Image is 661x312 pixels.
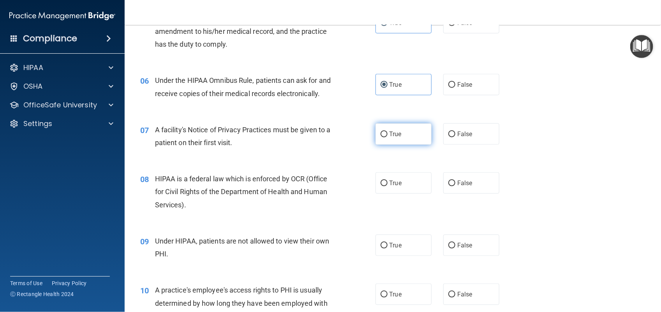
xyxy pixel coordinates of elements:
[140,237,149,246] span: 09
[381,292,388,298] input: True
[9,8,115,24] img: PMB logo
[140,175,149,184] span: 08
[390,81,402,88] span: True
[140,76,149,86] span: 06
[23,33,77,44] h4: Compliance
[381,243,388,249] input: True
[52,279,87,287] a: Privacy Policy
[448,181,455,186] input: False
[9,100,113,110] a: OfficeSafe University
[390,179,402,187] span: True
[457,291,472,298] span: False
[457,242,472,249] span: False
[390,291,402,298] span: True
[381,181,388,186] input: True
[155,76,331,97] span: Under the HIPAA Omnibus Rule, patients can ask for and receive copies of their medical records el...
[390,130,402,138] span: True
[448,82,455,88] input: False
[140,126,149,135] span: 07
[10,290,74,298] span: Ⓒ Rectangle Health 2024
[155,237,330,258] span: Under HIPAA, patients are not allowed to view their own PHI.
[390,242,402,249] span: True
[9,119,113,128] a: Settings
[630,35,653,58] button: Open Resource Center
[448,292,455,298] input: False
[23,63,43,72] p: HIPAA
[155,126,331,147] span: A facility's Notice of Privacy Practices must be given to a patient on their first visit.
[155,14,327,48] span: Under HIPAA, a patient has the right to request an amendment to his/her medical record, and the p...
[457,81,472,88] span: False
[457,19,472,26] span: False
[23,100,97,110] p: OfficeSafe University
[10,279,42,287] a: Terms of Use
[23,82,43,91] p: OSHA
[448,131,455,137] input: False
[448,243,455,249] input: False
[155,175,328,209] span: HIPAA is a federal law which is enforced by OCR (Office for Civil Rights of the Department of Hea...
[381,82,388,88] input: True
[381,131,388,137] input: True
[457,179,472,187] span: False
[457,130,472,138] span: False
[140,286,149,295] span: 10
[390,19,402,26] span: True
[23,119,52,128] p: Settings
[9,63,113,72] a: HIPAA
[9,82,113,91] a: OSHA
